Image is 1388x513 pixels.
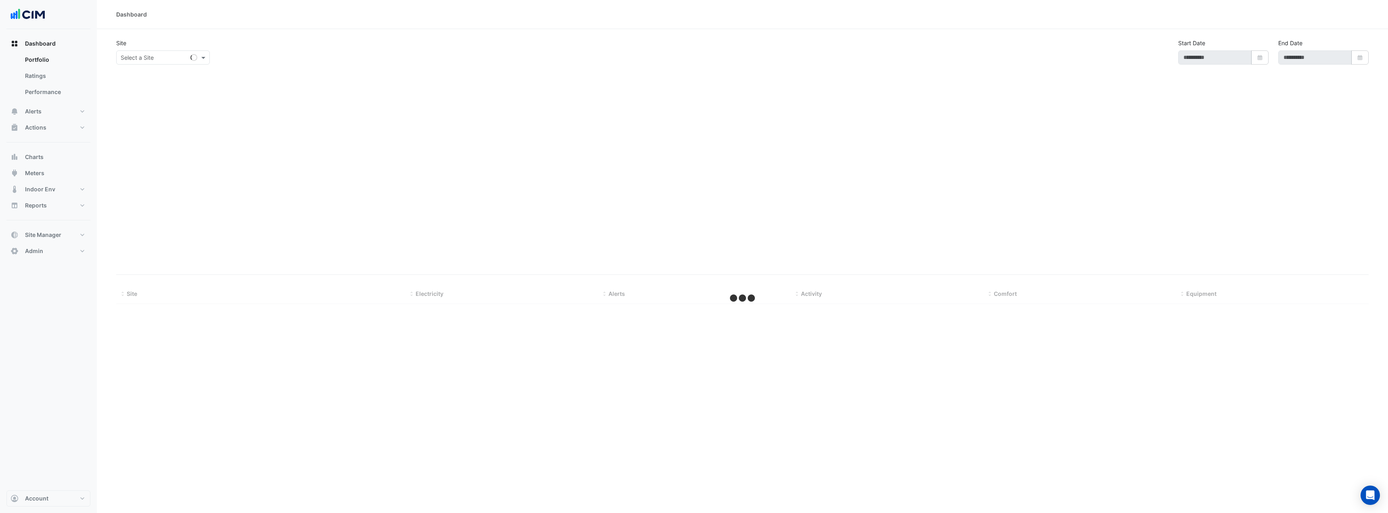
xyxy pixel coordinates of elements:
[25,231,61,239] span: Site Manager
[1178,39,1205,47] label: Start Date
[1186,290,1217,297] span: Equipment
[25,494,48,503] span: Account
[6,181,90,197] button: Indoor Env
[25,185,55,193] span: Indoor Env
[19,68,90,84] a: Ratings
[6,243,90,259] button: Admin
[6,227,90,243] button: Site Manager
[994,290,1017,297] span: Comfort
[10,169,19,177] app-icon: Meters
[10,153,19,161] app-icon: Charts
[10,201,19,209] app-icon: Reports
[127,290,137,297] span: Site
[6,197,90,214] button: Reports
[608,290,625,297] span: Alerts
[19,52,90,68] a: Portfolio
[25,107,42,115] span: Alerts
[25,124,46,132] span: Actions
[416,290,443,297] span: Electricity
[25,201,47,209] span: Reports
[19,84,90,100] a: Performance
[6,165,90,181] button: Meters
[6,119,90,136] button: Actions
[6,149,90,165] button: Charts
[10,40,19,48] app-icon: Dashboard
[6,36,90,52] button: Dashboard
[25,247,43,255] span: Admin
[25,169,44,177] span: Meters
[116,10,147,19] div: Dashboard
[801,290,822,297] span: Activity
[10,185,19,193] app-icon: Indoor Env
[10,107,19,115] app-icon: Alerts
[1278,39,1302,47] label: End Date
[1361,486,1380,505] div: Open Intercom Messenger
[6,103,90,119] button: Alerts
[6,490,90,507] button: Account
[25,40,56,48] span: Dashboard
[25,153,44,161] span: Charts
[10,231,19,239] app-icon: Site Manager
[6,52,90,103] div: Dashboard
[10,124,19,132] app-icon: Actions
[116,39,126,47] label: Site
[10,6,46,23] img: Company Logo
[10,247,19,255] app-icon: Admin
